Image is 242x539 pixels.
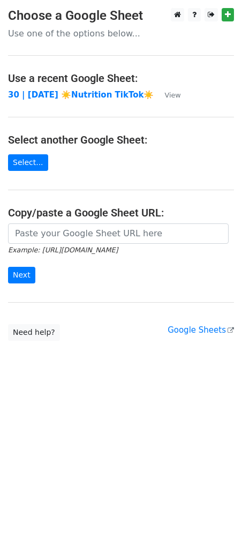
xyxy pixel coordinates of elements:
a: Google Sheets [168,325,234,335]
h3: Choose a Google Sheet [8,8,234,24]
p: Use one of the options below... [8,28,234,39]
input: Paste your Google Sheet URL here [8,223,229,244]
h4: Use a recent Google Sheet: [8,72,234,85]
h4: Copy/paste a Google Sheet URL: [8,206,234,219]
a: View [154,90,180,100]
a: 30 | [DATE] ☀️Nutrition TikTok☀️ [8,90,154,100]
h4: Select another Google Sheet: [8,133,234,146]
a: Need help? [8,324,60,341]
small: Example: [URL][DOMAIN_NAME] [8,246,118,254]
input: Next [8,267,35,283]
small: View [164,91,180,99]
a: Select... [8,154,48,171]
